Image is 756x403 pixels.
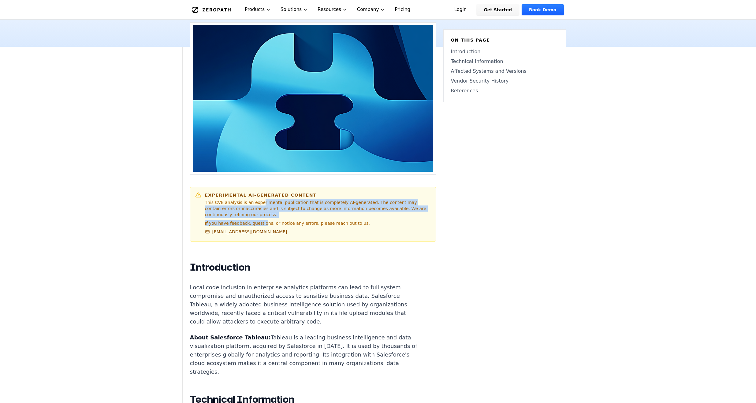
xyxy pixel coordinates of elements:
[205,192,431,198] h6: Experimental AI-Generated Content
[451,87,559,94] a: References
[451,48,559,55] a: Introduction
[205,199,431,218] p: This CVE analysis is an experimental publication that is completely AI-generated. The content may...
[451,77,559,85] a: Vendor Security History
[205,229,287,235] a: [EMAIL_ADDRESS][DOMAIN_NAME]
[476,4,519,15] a: Get Started
[190,334,271,341] strong: About Salesforce Tableau:
[190,333,418,376] p: Tableau is a leading business intelligence and data visualization platform, acquired by Salesforc...
[205,220,431,226] p: If you have feedback, questions, or notice any errors, please reach out to us.
[451,58,559,65] a: Technical Information
[193,25,433,172] img: Brief Summary: CVE-2025-26496 Type Confusion in Salesforce Tableau Server and Desktop
[451,68,559,75] a: Affected Systems and Versions
[190,283,418,326] p: Local code inclusion in enterprise analytics platforms can lead to full system compromise and una...
[451,37,559,43] h6: On this page
[447,4,474,15] a: Login
[522,4,564,15] a: Book Demo
[190,261,418,273] h2: Introduction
